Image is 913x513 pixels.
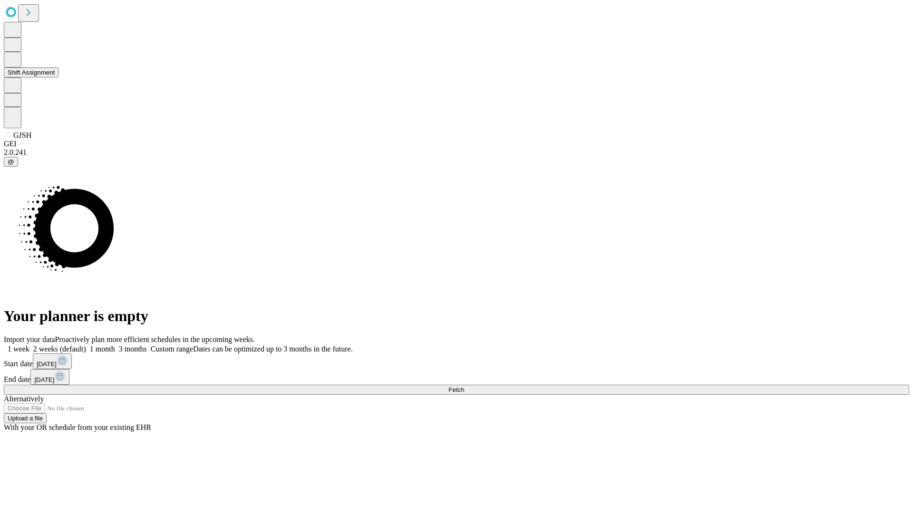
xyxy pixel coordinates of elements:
[4,335,55,343] span: Import your data
[30,369,69,385] button: [DATE]
[4,369,909,385] div: End date
[4,307,909,325] h1: Your planner is empty
[13,131,31,139] span: GJSH
[90,345,115,353] span: 1 month
[193,345,352,353] span: Dates can be optimized up to 3 months in the future.
[33,353,72,369] button: [DATE]
[4,413,47,423] button: Upload a file
[55,335,255,343] span: Proactively plan more efficient schedules in the upcoming weeks.
[4,140,909,148] div: GEI
[4,148,909,157] div: 2.0.241
[8,345,29,353] span: 1 week
[4,67,58,77] button: Shift Assignment
[4,395,44,403] span: Alternatively
[37,361,57,368] span: [DATE]
[4,353,909,369] div: Start date
[448,386,464,393] span: Fetch
[4,385,909,395] button: Fetch
[151,345,193,353] span: Custom range
[8,158,14,165] span: @
[4,157,18,167] button: @
[119,345,147,353] span: 3 months
[4,423,151,431] span: With your OR schedule from your existing EHR
[34,376,54,383] span: [DATE]
[33,345,86,353] span: 2 weeks (default)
